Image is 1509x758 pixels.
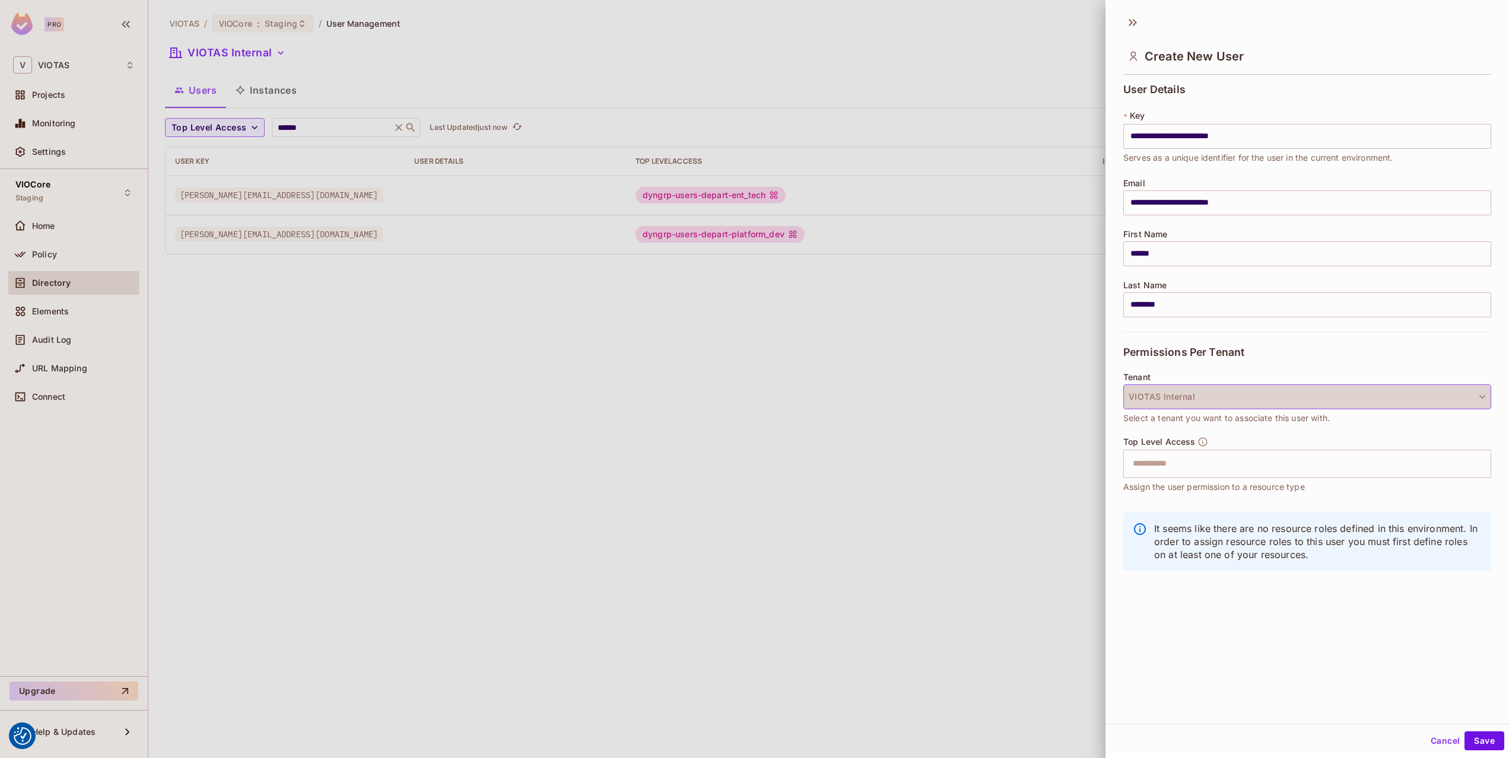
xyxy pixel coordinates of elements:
[1123,281,1167,290] span: Last Name
[14,727,31,745] button: Consent Preferences
[1123,412,1330,425] span: Select a tenant you want to associate this user with.
[1145,49,1244,63] span: Create New User
[1123,346,1244,358] span: Permissions Per Tenant
[1130,111,1145,120] span: Key
[1123,151,1393,164] span: Serves as a unique identifier for the user in the current environment.
[1123,230,1168,239] span: First Name
[1123,384,1491,409] button: VIOTAS Internal
[1123,437,1195,447] span: Top Level Access
[1123,84,1186,95] span: User Details
[1123,179,1145,188] span: Email
[1123,372,1151,382] span: Tenant
[1464,731,1504,750] button: Save
[1426,731,1464,750] button: Cancel
[1123,480,1305,493] span: Assign the user permission to a resource type
[14,727,31,745] img: Revisit consent button
[1485,462,1487,464] button: Open
[1154,522,1482,561] p: It seems like there are no resource roles defined in this environment. In order to assign resourc...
